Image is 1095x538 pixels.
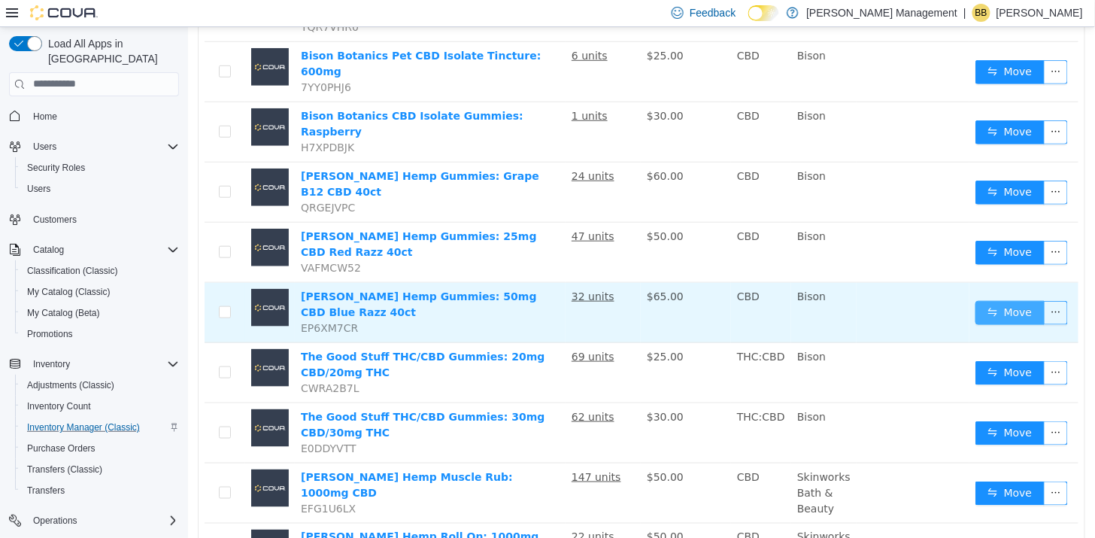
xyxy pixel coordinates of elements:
button: My Catalog (Classic) [15,281,185,302]
span: $25.00 [459,23,496,35]
button: icon: ellipsis [856,454,880,479]
button: Transfers (Classic) [15,459,185,480]
p: [PERSON_NAME] Management [806,4,957,22]
u: 147 units [384,444,433,456]
span: CWRA2B7L [113,355,171,367]
span: Catalog [27,241,179,259]
span: Bison [609,263,638,275]
button: icon: ellipsis [856,214,880,238]
span: Bison [609,203,638,215]
p: [PERSON_NAME] [996,4,1083,22]
u: 1 units [384,83,420,95]
button: Home [3,105,185,127]
span: Operations [27,512,179,530]
img: Bison Botanics Pet CBD Isolate Tincture: 600mg placeholder [63,21,101,59]
span: Transfers [27,485,65,497]
span: Adjustments (Classic) [27,379,114,391]
span: $50.00 [459,203,496,215]
button: Inventory Count [15,396,185,417]
span: Inventory [27,355,179,373]
button: Catalog [3,239,185,260]
button: icon: swapMove [787,334,857,358]
span: Users [27,138,179,156]
span: Feedback [690,5,736,20]
button: icon: ellipsis [856,334,880,358]
button: icon: ellipsis [856,33,880,57]
span: Transfers (Classic) [21,460,179,479]
button: icon: swapMove [787,33,857,57]
span: $25.00 [459,324,496,336]
span: Home [33,111,57,123]
span: Promotions [27,328,73,340]
span: Operations [33,515,77,527]
img: Cova [30,5,98,20]
img: The Good Stuff THC/CBD Gummies: 20mg CBD/20mg THC placeholder [63,322,101,360]
img: Tallchief Hemp Gummies: 50mg CBD Blue Razz 40ct placeholder [63,262,101,299]
td: CBD [543,436,603,497]
span: Users [27,183,50,195]
span: QRGEJVPC [113,175,167,187]
span: Security Roles [21,159,179,177]
u: 22 units [384,504,426,516]
span: $30.00 [459,83,496,95]
span: Inventory Count [27,400,91,412]
button: icon: ellipsis [856,394,880,418]
button: Classification (Classic) [15,260,185,281]
span: Transfers (Classic) [27,464,102,476]
u: 69 units [384,324,426,336]
button: icon: swapMove [787,93,857,117]
button: Adjustments (Classic) [15,375,185,396]
a: Promotions [21,325,79,343]
button: Operations [27,512,83,530]
button: Transfers [15,480,185,501]
span: Users [33,141,56,153]
span: Adjustments (Classic) [21,376,179,394]
button: icon: swapMove [787,214,857,238]
span: E0DDYVTT [113,415,168,427]
td: THC:CBD [543,316,603,376]
a: Purchase Orders [21,439,102,457]
td: THC:CBD [543,376,603,436]
span: Load All Apps in [GEOGRAPHIC_DATA] [42,36,179,66]
img: Tallchief Hemp Gummies: 25mg CBD Red Razz 40ct placeholder [63,202,101,239]
span: Skinworks Bath & Beauty [609,444,663,488]
u: 24 units [384,143,426,155]
a: The Good Stuff THC/CBD Gummies: 20mg CBD/20mg THC [113,324,356,351]
span: $30.00 [459,384,496,396]
img: Bison Botanics CBD Isolate Gummies: Raspberry placeholder [63,81,101,119]
span: Inventory Manager (Classic) [21,418,179,436]
td: CBD [543,256,603,316]
img: Tallchief Hemp Gummies: Grape B12 CBD 40ct placeholder [63,141,101,179]
a: [PERSON_NAME] Hemp Gummies: Grape B12 CBD 40ct [113,143,351,171]
span: My Catalog (Beta) [21,304,179,322]
input: Dark Mode [748,5,780,21]
button: icon: swapMove [787,394,857,418]
a: Home [27,108,63,126]
a: Customers [27,211,83,229]
div: Brandon Boushie [972,4,990,22]
button: Users [15,178,185,199]
u: 62 units [384,384,426,396]
span: Classification (Classic) [21,262,179,280]
span: Bison [609,83,638,95]
span: Security Roles [27,162,85,174]
span: Bison [609,143,638,155]
a: Inventory Count [21,397,97,415]
span: Dark Mode [748,21,749,22]
span: Inventory Count [21,397,179,415]
span: Bison [609,23,638,35]
u: 6 units [384,23,420,35]
span: Users [21,180,179,198]
button: Catalog [27,241,70,259]
span: Bison [609,384,638,396]
img: The Good Stuff THC/CBD Gummies: 30mg CBD/30mg THC placeholder [63,382,101,420]
td: CBD [543,135,603,196]
span: EFG1U6LX [113,476,168,488]
span: Bison [609,324,638,336]
p: | [963,4,966,22]
span: $60.00 [459,143,496,155]
span: Catalog [33,244,64,256]
a: Classification (Classic) [21,262,124,280]
a: Adjustments (Classic) [21,376,120,394]
a: My Catalog (Beta) [21,304,106,322]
